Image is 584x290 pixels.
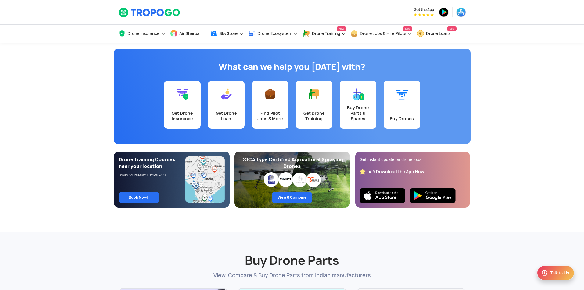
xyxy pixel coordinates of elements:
a: Get Drone Insurance [164,81,201,129]
img: playstore [439,7,449,17]
img: Ios [360,188,405,203]
div: Book Courses at just Rs. 499 [119,173,185,178]
h2: Buy Drone Parts [118,238,466,268]
img: App Raking [414,13,434,16]
span: New [403,26,412,31]
a: Find Pilot Jobs & More [252,81,288,129]
a: Drone Insurance [118,25,166,43]
span: Get the App [414,7,434,12]
span: Drone Ecosystem [257,31,292,36]
img: Get Drone Loan [220,88,232,100]
div: Talk to Us [550,270,569,276]
a: Drone TrainingNew [303,25,346,43]
span: Drone Insurance [127,31,159,36]
a: Drone LoansNew [417,25,457,43]
img: appstore [456,7,466,17]
p: View, Compare & Buy Drone Parts from Indian manufacturers [118,271,466,279]
a: Drone Ecosystem [248,25,298,43]
span: Air Sherpa [179,31,199,36]
a: View & Compare [272,192,312,203]
img: Buy Drones [396,88,408,100]
div: Buy Drone Parts & Spares [343,105,373,121]
a: SkyStore [210,25,244,43]
img: Buy Drone Parts & Spares [352,88,364,100]
img: ic_Support.svg [541,269,548,277]
div: Find Pilot Jobs & More [256,110,285,121]
a: Buy Drone Parts & Spares [340,81,376,129]
a: Get Drone Training [296,81,332,129]
img: Get Drone Insurance [176,88,188,100]
a: Get Drone Loan [208,81,245,129]
img: TropoGo Logo [118,7,181,18]
a: Air Sherpa [170,25,206,43]
span: Drone Loans [426,31,450,36]
div: Drone Training Courses near your location [119,156,185,170]
div: DGCA Type Certified Agricultural Spraying Drones [239,156,345,170]
h1: What can we help you [DATE] with? [118,61,466,73]
span: Drone Jobs & Hire Pilots [360,31,406,36]
img: star_rating [360,169,366,175]
img: Playstore [410,188,456,203]
span: New [337,26,346,31]
a: Buy Drones [384,81,420,129]
span: New [447,26,456,31]
div: Get Drone Loan [212,110,241,121]
div: Get Drone Insurance [168,110,197,121]
div: 4.9 Download the App Now! [369,169,426,175]
a: Book Now! [119,192,159,203]
div: Get instant update on drone jobs [360,156,466,162]
a: Drone Jobs & Hire PilotsNew [351,25,412,43]
div: Buy Drones [387,116,417,121]
span: Drone Training [312,31,340,36]
img: Get Drone Training [308,88,320,100]
img: Find Pilot Jobs & More [264,88,276,100]
span: SkyStore [219,31,238,36]
div: Get Drone Training [299,110,329,121]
